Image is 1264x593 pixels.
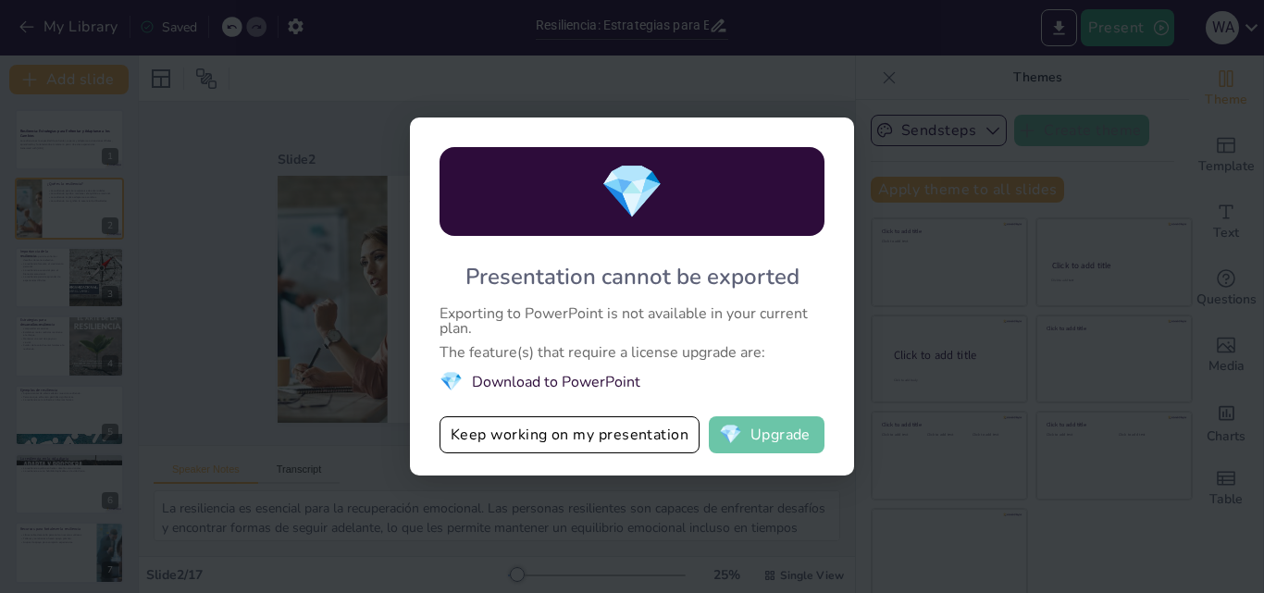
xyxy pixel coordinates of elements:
[440,369,824,394] li: Download to PowerPoint
[440,369,463,394] span: diamond
[440,306,824,336] div: Exporting to PowerPoint is not available in your current plan.
[440,345,824,360] div: The feature(s) that require a license upgrade are:
[600,156,664,228] span: diamond
[719,426,742,444] span: diamond
[709,416,824,453] button: diamondUpgrade
[465,262,799,291] div: Presentation cannot be exported
[440,416,700,453] button: Keep working on my presentation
